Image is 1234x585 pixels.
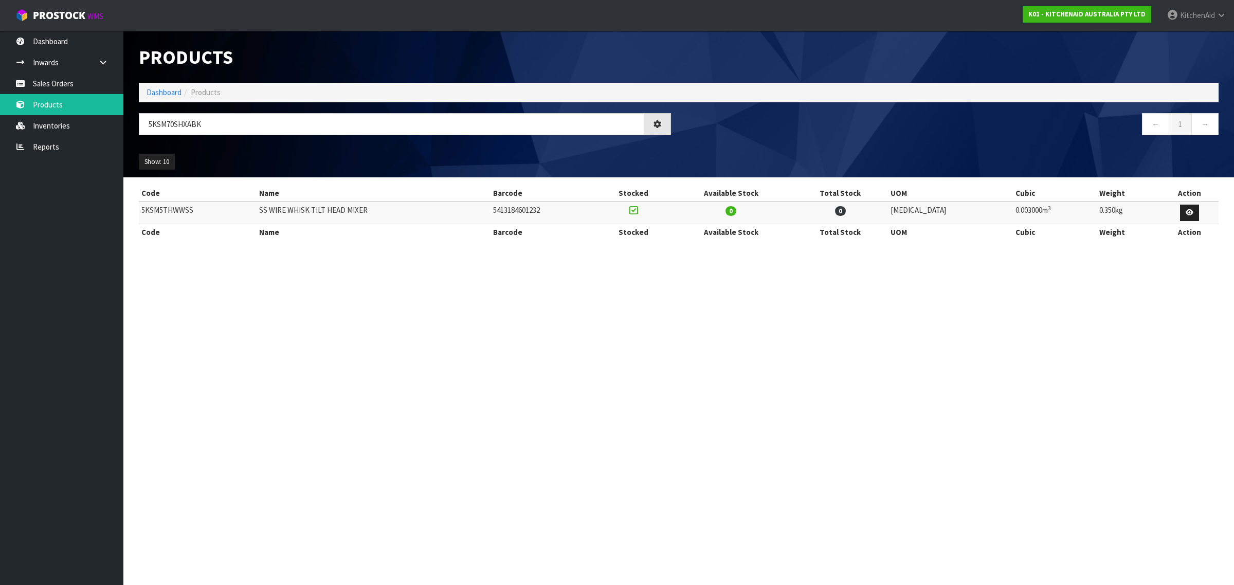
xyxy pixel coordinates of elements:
[1048,205,1051,212] sup: 3
[597,224,669,240] th: Stocked
[1191,113,1219,135] a: →
[1028,10,1146,19] strong: K01 - KITCHENAID AUSTRALIA PTY LTD
[669,185,792,202] th: Available Stock
[1160,224,1219,240] th: Action
[257,224,491,240] th: Name
[491,185,597,202] th: Barcode
[257,202,491,224] td: SS WIRE WHISK TILT HEAD MIXER
[835,206,846,216] span: 0
[1013,185,1097,202] th: Cubic
[888,185,1013,202] th: UOM
[1142,113,1169,135] a: ←
[147,87,182,97] a: Dashboard
[725,206,736,216] span: 0
[1097,202,1160,224] td: 0.350kg
[793,224,888,240] th: Total Stock
[888,224,1013,240] th: UOM
[686,113,1219,138] nav: Page navigation
[191,87,221,97] span: Products
[1160,185,1219,202] th: Action
[1097,224,1160,240] th: Weight
[15,9,28,22] img: cube-alt.png
[888,202,1013,224] td: [MEDICAL_DATA]
[139,185,257,202] th: Code
[793,185,888,202] th: Total Stock
[1180,10,1215,20] span: KitchenAid
[33,9,85,22] span: ProStock
[669,224,792,240] th: Available Stock
[1097,185,1160,202] th: Weight
[1013,224,1097,240] th: Cubic
[139,224,257,240] th: Code
[139,154,175,170] button: Show: 10
[139,113,644,135] input: Search products
[87,11,103,21] small: WMS
[139,202,257,224] td: 5KSM5THWWSS
[1013,202,1097,224] td: 0.003000m
[257,185,491,202] th: Name
[491,224,597,240] th: Barcode
[491,202,597,224] td: 5413184601232
[1169,113,1192,135] a: 1
[139,46,671,67] h1: Products
[597,185,669,202] th: Stocked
